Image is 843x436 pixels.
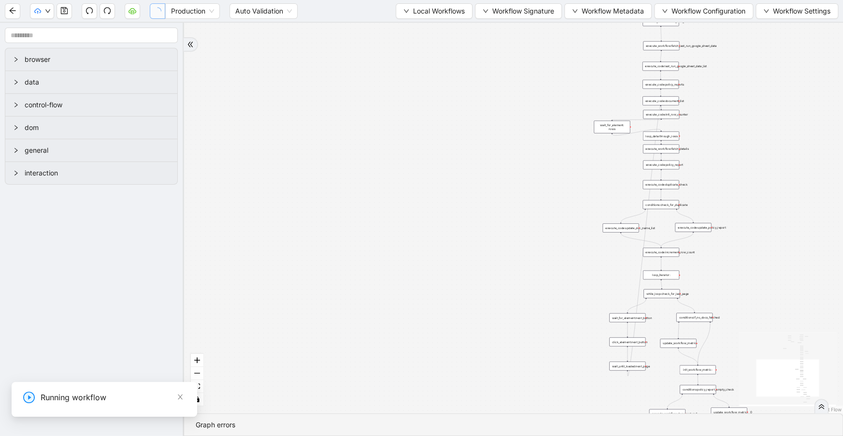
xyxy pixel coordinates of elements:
[564,3,652,19] button: downWorkflow Metadata
[660,339,696,348] div: update_workflow_metric:
[678,322,679,337] g: Edge from conditions:if_no_docs_fetched to update_workflow_metric:
[171,4,214,18] span: Production
[34,8,41,15] span: cloud-upload
[602,223,639,233] div: execute_code:update_doc_name_list
[756,3,838,19] button: downWorkflow Settings
[643,131,679,141] div: loop_data:through_rows
[475,3,562,19] button: downWorkflow Signature
[403,8,409,14] span: down
[621,210,645,222] g: Edge from conditions:check_for_duplicate to execute_code:update_doc_name_list
[9,7,16,15] span: arrow-left
[45,8,51,14] span: down
[609,362,645,371] div: wait_until_loaded:next_page
[582,6,644,16] span: Workflow Metadata
[643,41,679,50] div: execute_workflow:fetch_last_run_google_sheet_data
[609,337,645,347] div: click_element:next_button
[25,54,170,65] span: browser
[57,3,72,19] button: save
[191,354,203,367] button: zoom in
[643,145,679,154] div: execute_workflow:fetch_details
[492,6,554,16] span: Workflow Signature
[30,3,54,19] button: cloud-uploaddown
[679,365,715,375] div: init_workflow_metric:
[643,62,679,71] div: execute_code:last_run_google_sheet_data_list
[13,170,19,176] span: right
[23,392,35,403] span: play-circle
[13,147,19,153] span: right
[643,80,679,89] div: execute_code:policy_reports
[5,3,20,19] button: arrow-left
[100,3,115,19] button: redo
[643,200,679,209] div: conditions:check_for_duplicate
[13,79,19,85] span: right
[612,129,661,135] g: Edge from wait_for_element: rows to loop_data:through_rows
[13,57,19,62] span: right
[643,110,679,119] div: execute_code:init_row_counter
[643,270,679,279] div: loop_iterator:
[662,8,668,14] span: down
[396,3,472,19] button: downLocal Workflows
[12,37,336,46] label: Password
[5,48,177,71] div: browser
[5,94,177,116] div: control-flow
[5,139,177,161] div: general
[711,407,747,417] div: update_workflow_metric:__0
[698,322,710,364] g: Edge from conditions:if_no_docs_fetched to init_workflow_metric:
[677,299,694,312] g: Edge from while_loop:check_for_last_page to conditions:if_no_docs_fetched
[177,393,184,400] span: close
[196,420,831,430] div: Graph errors
[667,394,682,408] g: Edge from conditions:policy_report_empty_check to execute_workflow:document_pull
[594,121,630,133] div: wait_for_element: rows
[103,7,111,15] span: redo
[60,7,68,15] span: save
[628,104,661,376] g: Edge from wait_until_loaded:next_page to execute_code:init_row_counter
[678,349,698,364] g: Edge from update_workflow_metric: to init_workflow_metric:
[609,313,645,322] div: wait_for_element:next_button
[675,223,711,232] div: execute_code:update_policy_report
[152,5,163,16] span: loading
[643,160,679,170] div: execute_code:policy_report
[621,233,661,247] g: Edge from execute_code:update_doc_name_list to execute_code:increment_row_count
[643,180,679,189] div: execute_code:duplicate_check
[643,289,680,298] div: while_loop:check_for_last_page
[413,6,465,16] span: Local Workflows
[483,8,488,14] span: down
[25,122,170,133] span: dom
[680,385,716,394] div: conditions:policy_report_empty_check
[649,409,686,418] div: execute_workflow:document_pull
[191,367,203,380] button: zoom out
[129,7,136,15] span: cloud-server
[654,3,753,19] button: downWorkflow Configuration
[816,407,842,412] a: React Flow attribution
[643,17,679,27] div: execute_code:fetched_data_count
[5,71,177,93] div: data
[628,299,646,312] g: Edge from while_loop:check_for_last_page to wait_for_element:next_button
[818,403,825,410] span: double-right
[643,96,679,105] div: execute_code:document_list
[660,51,661,61] g: Edge from execute_workflow:fetch_last_run_google_sheet_data to execute_code:last_run_google_sheet...
[672,6,745,16] span: Workflow Configuration
[676,313,713,322] div: conditions:if_no_docs_fetched
[5,116,177,139] div: dom
[763,8,769,14] span: down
